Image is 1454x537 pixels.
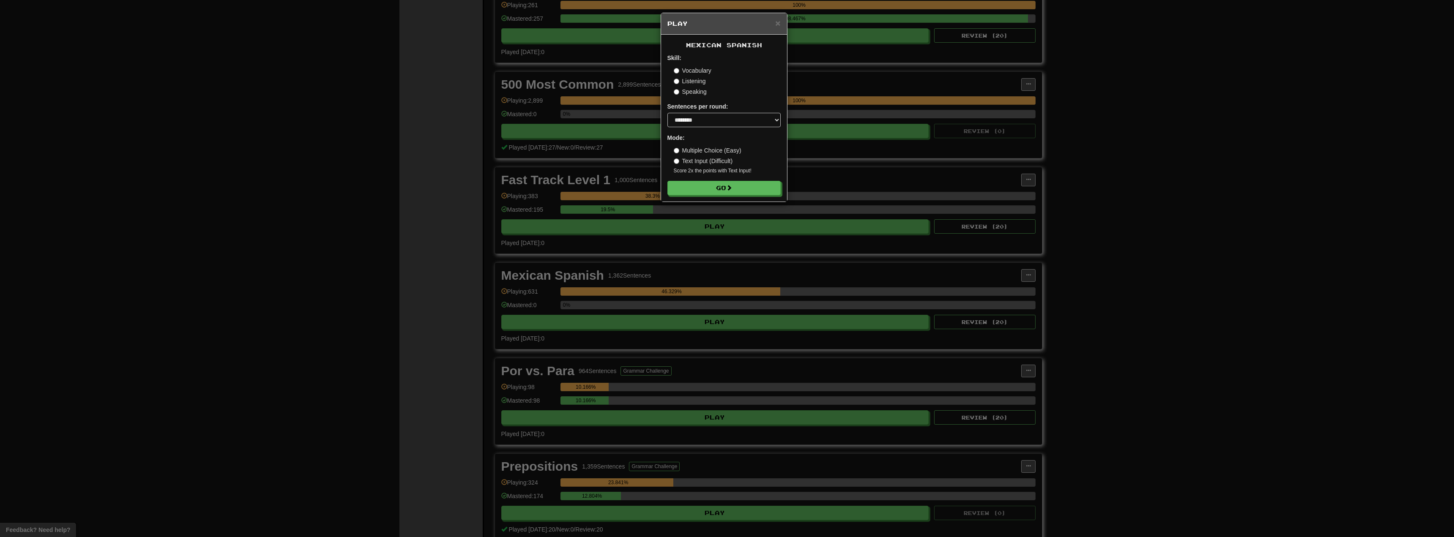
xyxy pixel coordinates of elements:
span: × [775,18,780,28]
span: Mexican Spanish [686,41,762,49]
label: Text Input (Difficult) [674,157,733,165]
button: Close [775,19,780,27]
input: Multiple Choice (Easy) [674,148,679,153]
button: Go [667,181,781,195]
strong: Skill: [667,55,681,61]
input: Vocabulary [674,68,679,74]
input: Text Input (Difficult) [674,158,679,164]
label: Speaking [674,87,707,96]
h5: Play [667,19,781,28]
label: Sentences per round: [667,102,728,111]
label: Listening [674,77,706,85]
small: Score 2x the points with Text Input ! [674,167,781,174]
input: Listening [674,79,679,84]
strong: Mode: [667,134,685,141]
input: Speaking [674,89,679,95]
label: Vocabulary [674,66,711,75]
label: Multiple Choice (Easy) [674,146,741,155]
